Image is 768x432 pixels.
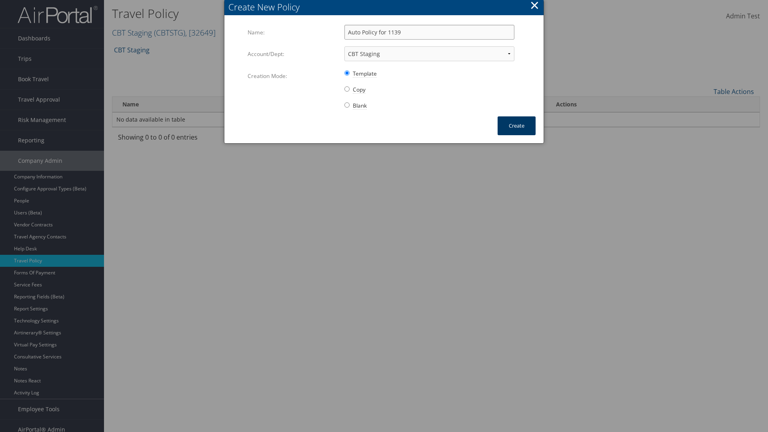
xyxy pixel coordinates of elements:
[248,68,338,84] label: Creation Mode:
[353,102,367,110] span: Blank
[248,25,338,40] label: Name:
[353,70,377,78] span: Template
[498,116,536,135] button: Create
[353,86,366,94] span: Copy
[228,1,544,13] div: Create New Policy
[248,46,338,62] label: Account/Dept:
